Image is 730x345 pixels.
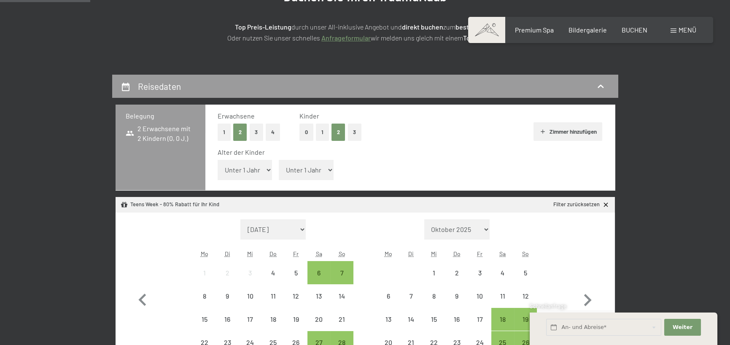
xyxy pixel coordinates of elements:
[469,293,490,314] div: 10
[446,293,467,314] div: 9
[533,122,602,141] button: Zimmer hinzufügen
[492,293,513,314] div: 11
[193,285,216,307] div: Anreise nicht möglich
[423,285,445,307] div: Wed Oct 08 2025
[286,293,307,314] div: 12
[402,23,443,31] strong: direkt buchen
[286,316,307,337] div: 19
[514,308,537,331] div: Sun Oct 19 2025
[216,261,239,284] div: Anreise nicht möglich
[514,285,537,307] div: Anreise nicht möglich
[446,316,467,337] div: 16
[240,316,261,337] div: 17
[154,22,576,43] p: durch unser All-inklusive Angebot und zum ! Oder nutzen Sie unser schnelles wir melden uns gleich...
[285,308,307,331] div: Fri Sep 19 2025
[514,308,537,331] div: Anreise möglich
[400,308,423,331] div: Tue Oct 14 2025
[445,261,468,284] div: Thu Oct 02 2025
[348,124,362,141] button: 3
[262,285,285,307] div: Anreise nicht möglich
[235,23,291,31] strong: Top Preis-Leistung
[240,270,261,291] div: 3
[514,285,537,307] div: Sun Oct 12 2025
[401,293,422,314] div: 7
[445,285,468,307] div: Anreise nicht möglich
[126,111,195,121] h3: Belegung
[423,316,444,337] div: 15
[285,285,307,307] div: Fri Sep 12 2025
[316,124,329,141] button: 1
[400,285,423,307] div: Tue Oct 07 2025
[423,285,445,307] div: Anreise nicht möglich
[445,285,468,307] div: Thu Oct 09 2025
[492,316,513,337] div: 18
[240,293,261,314] div: 10
[225,250,230,257] abbr: Dienstag
[445,308,468,331] div: Anreise nicht möglich
[446,270,467,291] div: 2
[491,308,514,331] div: Sat Oct 18 2025
[568,26,607,34] span: Bildergalerie
[384,250,392,257] abbr: Montag
[330,261,353,284] div: Sun Sep 07 2025
[330,285,353,307] div: Anreise nicht möglich
[263,316,284,337] div: 18
[491,261,514,284] div: Sat Oct 04 2025
[377,308,399,331] div: Anreise nicht möglich
[285,285,307,307] div: Anreise nicht möglich
[217,293,238,314] div: 9
[377,285,399,307] div: Anreise nicht möglich
[499,250,506,257] abbr: Samstag
[423,308,445,331] div: Wed Oct 15 2025
[331,270,352,291] div: 7
[218,124,231,141] button: 1
[239,285,261,307] div: Wed Sep 10 2025
[218,148,596,157] div: Alter der Kinder
[286,270,307,291] div: 5
[307,285,330,307] div: Anreise nicht möglich
[233,124,247,141] button: 2
[263,270,284,291] div: 4
[331,293,352,314] div: 14
[293,250,299,257] abbr: Freitag
[193,285,216,307] div: Mon Sep 08 2025
[331,316,352,337] div: 21
[307,261,330,284] div: Anreise möglich
[193,308,216,331] div: Mon Sep 15 2025
[331,124,345,141] button: 2
[269,250,277,257] abbr: Donnerstag
[330,308,353,331] div: Anreise nicht möglich
[491,308,514,331] div: Anreise möglich
[217,316,238,337] div: 16
[445,261,468,284] div: Anreise nicht möglich
[423,261,445,284] div: Anreise nicht möglich
[468,308,491,331] div: Fri Oct 17 2025
[216,308,239,331] div: Anreise nicht möglich
[217,270,238,291] div: 2
[262,261,285,284] div: Anreise nicht möglich
[239,308,261,331] div: Wed Sep 17 2025
[622,26,647,34] a: BUCHEN
[307,261,330,284] div: Sat Sep 06 2025
[262,285,285,307] div: Thu Sep 11 2025
[121,201,128,208] svg: Angebot/Paket
[216,285,239,307] div: Anreise nicht möglich
[522,250,529,257] abbr: Sonntag
[247,250,253,257] abbr: Mittwoch
[308,293,329,314] div: 13
[468,308,491,331] div: Anreise nicht möglich
[400,285,423,307] div: Anreise nicht möglich
[377,285,399,307] div: Mon Oct 06 2025
[262,308,285,331] div: Anreise nicht möglich
[468,261,491,284] div: Fri Oct 03 2025
[285,261,307,284] div: Anreise nicht möglich
[400,308,423,331] div: Anreise nicht möglich
[121,201,219,208] div: Teens Week - 80% Rabatt für Ihr Kind
[307,308,330,331] div: Sat Sep 20 2025
[330,308,353,331] div: Sun Sep 21 2025
[515,26,553,34] a: Premium Spa
[263,293,284,314] div: 11
[193,308,216,331] div: Anreise nicht möglich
